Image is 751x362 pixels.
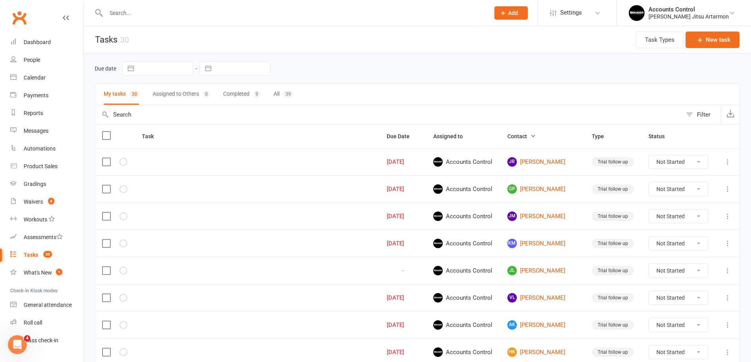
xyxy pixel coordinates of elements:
span: 1 [56,269,62,275]
span: Accounts Control [433,293,493,303]
div: General attendance [24,302,72,308]
div: [DATE] [387,186,419,193]
a: General attendance kiosk mode [10,296,83,314]
a: Dashboard [10,33,83,51]
a: Messages [10,122,83,140]
span: Type [592,133,613,139]
button: Task [142,132,162,141]
a: Gradings [10,175,83,193]
img: Accounts Control [433,266,443,275]
div: Trial follow up [592,212,634,221]
a: Roll call [10,314,83,332]
div: [DATE] [387,295,419,301]
img: Accounts Control [433,293,443,303]
span: Status [649,133,673,139]
span: Accounts Control [433,266,493,275]
a: GP[PERSON_NAME] [507,184,578,194]
div: Trial follow up [592,347,634,357]
div: Trial follow up [592,320,634,330]
span: HK [507,347,517,357]
a: What's New1 [10,264,83,282]
div: Messages [24,128,48,134]
div: Class check-in [24,337,58,343]
a: Clubworx [9,8,29,28]
div: [DATE] [387,213,419,220]
span: 4 [24,335,30,342]
div: Workouts [24,216,47,223]
span: Accounts Control [433,157,493,167]
div: 0 [203,91,210,98]
div: [DATE] [387,240,419,247]
img: Accounts Control [433,320,443,330]
button: Add [494,6,528,20]
label: Due date [95,65,116,72]
span: Assigned to [433,133,471,139]
img: Accounts Control [433,212,443,221]
button: My tasks30 [104,84,139,105]
img: thumb_image1701918351.png [629,5,645,21]
div: Roll call [24,319,42,326]
div: 39 [283,91,293,98]
span: Contact [507,133,536,139]
div: Product Sales [24,163,58,169]
div: 30 [120,35,129,45]
span: JL [507,266,517,275]
div: Gradings [24,181,46,187]
span: Accounts Control [433,212,493,221]
a: JM[PERSON_NAME] [507,212,578,221]
div: 9 [253,91,260,98]
a: JL[PERSON_NAME] [507,266,578,275]
a: Product Sales [10,158,83,175]
div: - [387,267,419,274]
span: GP [507,184,517,194]
span: Accounts Control [433,347,493,357]
button: Status [649,132,673,141]
img: Accounts Control [433,157,443,167]
span: Accounts Control [433,239,493,248]
span: Accounts Control [433,320,493,330]
a: Workouts [10,211,83,228]
span: 8 [48,198,54,204]
span: Add [508,10,518,16]
a: AK[PERSON_NAME] [507,320,578,330]
a: Automations [10,140,83,158]
button: New task [686,32,740,48]
div: Reports [24,110,43,116]
div: Accounts Control [649,6,729,13]
div: Payments [24,92,48,98]
span: VL [507,293,517,303]
div: Automations [24,145,56,152]
div: [DATE] [387,159,419,165]
input: Search... [104,7,484,19]
span: Due Date [387,133,418,139]
img: Accounts Control [433,239,443,248]
a: Tasks 30 [10,246,83,264]
div: [DATE] [387,349,419,356]
button: All39 [274,84,293,105]
a: KM[PERSON_NAME] [507,239,578,248]
span: JR [507,157,517,167]
span: KM [507,239,517,248]
span: AK [507,320,517,330]
h1: Tasks [84,26,129,53]
a: JR[PERSON_NAME] [507,157,578,167]
div: Dashboard [24,39,51,45]
img: Accounts Control [433,184,443,194]
button: Type [592,132,613,141]
iframe: Intercom live chat [8,335,27,354]
a: VL[PERSON_NAME] [507,293,578,303]
div: Waivers [24,199,43,205]
button: Contact [507,132,536,141]
div: [PERSON_NAME] Jitsu Artarmon [649,13,729,20]
div: Calendar [24,74,46,81]
div: Tasks [24,252,38,258]
button: Due Date [387,132,418,141]
a: HK[PERSON_NAME] [507,347,578,357]
div: What's New [24,269,52,276]
div: 30 [130,91,139,98]
div: Trial follow up [592,157,634,167]
div: Trial follow up [592,239,634,248]
input: Search [95,105,682,124]
div: Trial follow up [592,293,634,303]
span: JM [507,212,517,221]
